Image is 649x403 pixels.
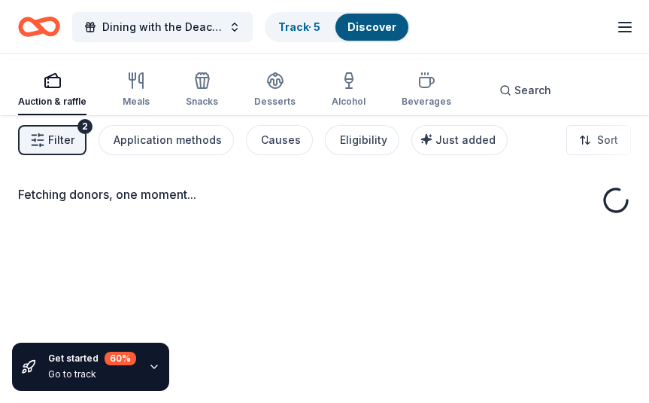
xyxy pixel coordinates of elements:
[114,131,222,149] div: Application methods
[261,131,301,149] div: Causes
[102,18,223,36] span: Dining with the Deacons
[435,133,496,146] span: Just added
[18,185,631,203] div: Fetching donors, one moment...
[566,125,631,155] button: Sort
[332,66,365,115] button: Alcohol
[347,20,396,33] a: Discover
[246,125,313,155] button: Causes
[18,66,86,115] button: Auction & raffle
[77,119,92,134] div: 2
[48,368,136,380] div: Go to track
[18,96,86,108] div: Auction & raffle
[514,81,551,99] span: Search
[254,96,296,108] div: Desserts
[597,131,618,149] span: Sort
[325,125,399,155] button: Eligibility
[186,66,218,115] button: Snacks
[402,96,451,108] div: Beverages
[48,131,74,149] span: Filter
[402,66,451,115] button: Beverages
[123,96,150,108] div: Meals
[487,75,563,105] button: Search
[411,125,508,155] button: Just added
[48,352,136,365] div: Get started
[123,66,150,115] button: Meals
[332,96,365,108] div: Alcohol
[18,125,86,155] button: Filter2
[186,96,218,108] div: Snacks
[18,9,60,44] a: Home
[72,12,253,42] button: Dining with the Deacons
[105,352,136,365] div: 60 %
[254,66,296,115] button: Desserts
[278,20,320,33] a: Track· 5
[265,12,410,42] button: Track· 5Discover
[99,125,234,155] button: Application methods
[340,131,387,149] div: Eligibility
